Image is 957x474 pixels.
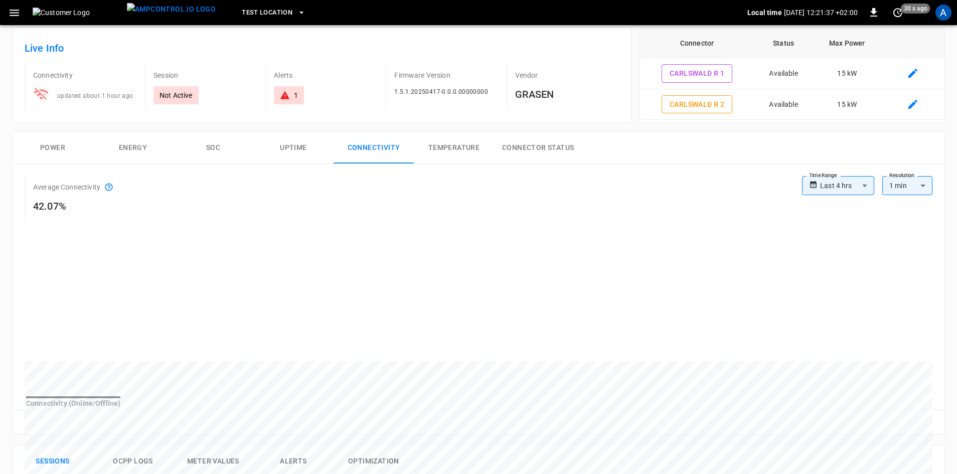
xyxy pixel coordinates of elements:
[394,70,498,80] p: Firmware Version
[25,40,619,56] h6: Live Info
[253,132,334,164] button: Uptime
[33,182,100,192] p: Average Connectivity
[242,7,292,19] span: Test Location
[784,8,858,18] p: [DATE] 12:21:37 +02:00
[820,176,874,195] div: Last 4 hrs
[640,28,944,120] table: connector table
[57,92,133,99] span: updated about 1 hour ago
[33,70,137,80] p: Connectivity
[173,132,253,164] button: SOC
[889,172,914,180] label: Resolution
[754,58,813,89] td: Available
[515,70,619,80] p: Vendor
[813,28,881,58] th: Max Power
[747,8,782,18] p: Local time
[33,198,113,214] h6: 42.07%
[394,88,488,95] span: 1.5.1.20250417-0.0.0.00000000
[662,64,732,83] button: Carlswald R 1
[754,89,813,120] td: Available
[890,5,906,21] button: set refresh interval
[813,58,881,89] td: 15 kW
[274,70,378,80] p: Alerts
[754,28,813,58] th: Status
[13,132,93,164] button: Power
[160,90,193,100] p: Not Active
[901,4,930,14] span: 30 s ago
[935,5,951,21] div: profile-icon
[414,132,494,164] button: Temperature
[662,95,732,114] button: Carlswald R 2
[127,3,216,16] img: ampcontrol.io logo
[882,176,932,195] div: 1 min
[515,86,619,102] h6: GRASEN
[294,90,298,100] div: 1
[153,70,257,80] p: Session
[809,172,837,180] label: Time Range
[813,89,881,120] td: 15 kW
[640,28,754,58] th: Connector
[238,3,309,23] button: Test Location
[494,132,582,164] button: Connector Status
[33,8,123,18] img: Customer Logo
[334,132,414,164] button: Connectivity
[93,132,173,164] button: Energy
